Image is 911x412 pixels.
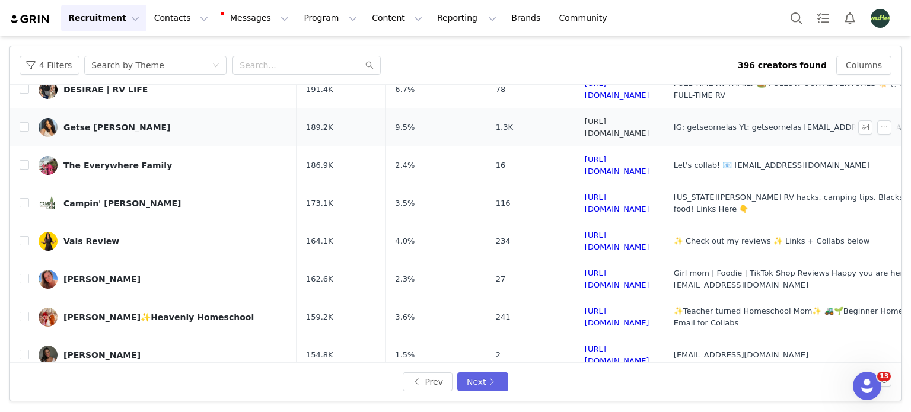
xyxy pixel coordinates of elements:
input: Search... [232,56,381,75]
span: 27 [496,273,506,285]
button: Profile [864,9,902,28]
span: 186.9K [306,159,333,171]
div: The Everywhere Family [63,161,172,170]
span: 4.0% [395,235,415,247]
button: Columns [836,56,891,75]
span: 241 [496,311,511,323]
button: Reporting [430,5,504,31]
span: ✨ Check out my reviews ✨ Links + Collabs below [674,237,870,245]
button: Notifications [837,5,863,31]
a: Tasks [810,5,836,31]
a: Vals Review [39,232,287,251]
a: DESIRAE | RV LIFE [39,80,287,99]
iframe: Intercom live chat [853,372,881,400]
span: 78 [496,84,506,95]
button: Recruitment [61,5,146,31]
span: 3.5% [395,197,415,209]
div: Vals Review [63,237,119,246]
span: 1.3K [496,122,513,133]
i: icon: down [212,62,219,70]
span: 173.1K [306,197,333,209]
span: 2.3% [395,273,415,285]
img: v2 [39,118,58,137]
button: Messages [216,5,296,31]
span: 164.1K [306,235,333,247]
span: 189.2K [306,122,333,133]
a: [URL][DOMAIN_NAME] [585,193,649,213]
span: 3.6% [395,311,415,323]
span: 2 [496,349,501,361]
a: [PERSON_NAME] [39,270,287,289]
span: 191.4K [306,84,333,95]
span: Let's collab! 📧 [EMAIL_ADDRESS][DOMAIN_NAME] [674,161,869,170]
div: Campin' [PERSON_NAME] [63,199,181,208]
img: v2 [39,270,58,289]
a: The Everywhere Family [39,156,287,175]
a: [URL][DOMAIN_NAME] [585,306,649,327]
div: [PERSON_NAME] [63,274,141,284]
a: [URL][DOMAIN_NAME] [585,231,649,251]
a: [PERSON_NAME]✨Heavenly Homeschool [39,308,287,327]
a: [URL][DOMAIN_NAME] [585,344,649,365]
button: Search [783,5,810,31]
span: 2.4% [395,159,415,171]
button: Program [297,5,364,31]
div: Getse [PERSON_NAME] [63,123,171,132]
a: Brands [504,5,551,31]
div: DESIRAE | RV LIFE [63,85,148,94]
a: Campin' [PERSON_NAME] [39,194,287,213]
span: 16 [496,159,506,171]
a: [PERSON_NAME] [39,346,287,365]
span: [EMAIL_ADDRESS][DOMAIN_NAME] [674,350,808,359]
span: 234 [496,235,511,247]
button: 4 Filters [20,56,79,75]
div: [PERSON_NAME]✨Heavenly Homeschool [63,312,254,322]
span: 13 [877,372,891,381]
div: [PERSON_NAME] [63,350,141,360]
span: 1.5% [395,349,415,361]
img: v2 [39,232,58,251]
button: Contacts [147,5,215,31]
img: v2 [39,80,58,99]
span: 162.6K [306,273,333,285]
a: [URL][DOMAIN_NAME] [585,155,649,175]
div: Search by Theme [91,56,164,74]
button: Prev [403,372,453,391]
div: 396 creators found [738,59,827,72]
span: 159.2K [306,311,333,323]
a: Getse [PERSON_NAME] [39,118,287,137]
i: icon: search [365,61,374,69]
button: Content [365,5,429,31]
a: [URL][DOMAIN_NAME] [585,79,649,100]
button: Next [457,372,508,391]
span: 154.8K [306,349,333,361]
span: 116 [496,197,511,209]
span: 6.7% [395,84,415,95]
img: v2 [39,194,58,213]
a: [URL][DOMAIN_NAME] [585,269,649,289]
img: v2 [39,346,58,365]
a: [URL][DOMAIN_NAME] [585,117,649,138]
a: Community [552,5,620,31]
img: 8dec4047-a893-4396-8e60-392655bf1466.png [871,9,890,28]
img: v2 [39,156,58,175]
img: grin logo [9,14,51,25]
span: 9.5% [395,122,415,133]
img: v2 [39,308,58,327]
